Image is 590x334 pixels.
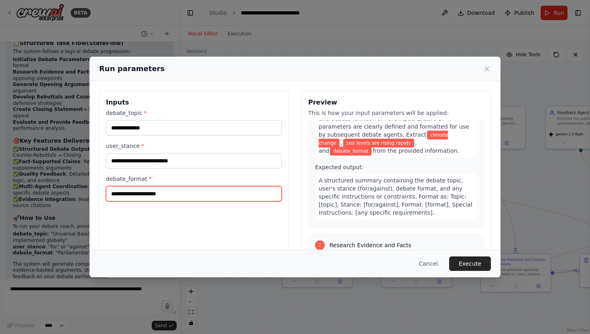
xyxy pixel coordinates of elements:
span: Research Evidence and Facts [330,241,411,249]
span: , [340,139,342,146]
button: Cancel [413,256,444,271]
span: Variable: user_stance [343,139,414,148]
label: user_stance [106,142,282,150]
button: Execute [449,256,491,271]
label: debate_format [106,175,282,183]
h3: Inputs [106,98,282,107]
h2: Run parameters [99,63,165,74]
span: from the provided information. [372,148,459,154]
span: Expected output: [315,164,364,170]
label: debate_topic [106,109,282,117]
h3: Preview [308,98,484,107]
div: 2 [315,240,325,250]
p: This is how your input parameters will be applied: [308,109,484,117]
span: A structured summary containing the debate topic, user's stance (for/against), debate format, and... [319,177,472,216]
span: Variable: debate_format [330,147,372,156]
span: Variable: debate_topic [319,131,448,148]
